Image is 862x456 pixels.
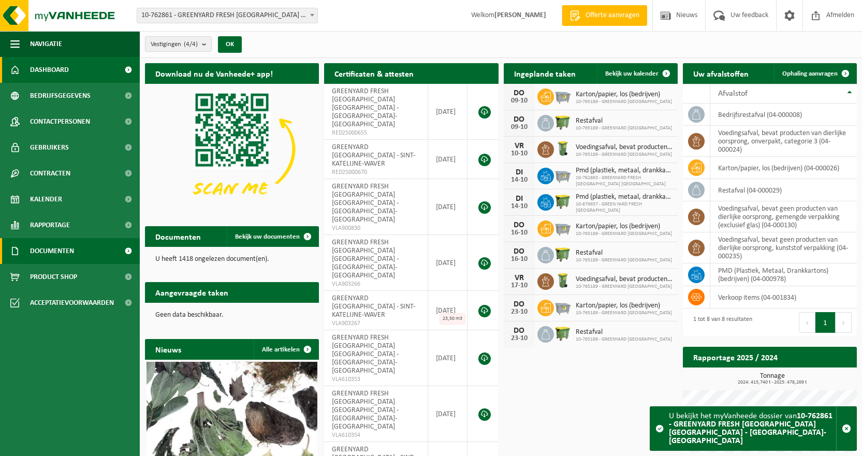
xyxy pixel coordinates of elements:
[576,231,672,237] span: 10-765189 - GREENYARD [GEOGRAPHIC_DATA]
[30,238,74,264] span: Documenten
[710,232,857,263] td: voedingsafval, bevat geen producten van dierlijke oorsprong, kunststof verpakking (04-000235)
[576,257,672,263] span: 10-765189 - GREENYARD [GEOGRAPHIC_DATA]
[597,63,677,84] a: Bekijk uw kalender
[576,249,672,257] span: Restafval
[332,375,420,384] span: VLA610353
[332,390,399,431] span: GREENYARD FRESH [GEOGRAPHIC_DATA] [GEOGRAPHIC_DATA] - [GEOGRAPHIC_DATA]-[GEOGRAPHIC_DATA]
[710,201,857,232] td: voedingsafval, bevat geen producten van dierlijke oorsprong, gemengde verpakking (exclusief glas)...
[428,291,467,330] td: [DATE]
[683,63,759,83] h2: Uw afvalstoffen
[710,179,857,201] td: restafval (04-000029)
[710,263,857,286] td: PMD (Plastiek, Metaal, Drankkartons) (bedrijven) (04-000978)
[155,312,309,319] p: Geen data beschikbaar.
[30,57,69,83] span: Dashboard
[30,109,90,135] span: Contactpersonen
[554,140,572,157] img: WB-0140-HPE-GN-50
[509,335,530,342] div: 23-10
[332,129,420,137] span: RED25000655
[145,63,283,83] h2: Download nu de Vanheede+ app!
[145,226,211,246] h2: Documenten
[137,8,318,23] span: 10-762861 - GREENYARD FRESH BELGIUM NV - SINT-KATELIJNE-WAVER
[332,319,420,328] span: VLA903267
[145,339,192,359] h2: Nieuws
[509,124,530,131] div: 09-10
[30,264,77,290] span: Product Shop
[254,339,318,360] a: Alle artikelen
[428,330,467,386] td: [DATE]
[509,327,530,335] div: DO
[494,11,546,19] strong: [PERSON_NAME]
[554,113,572,131] img: WB-1100-HPE-GN-50
[710,286,857,308] td: verkoop items (04-001834)
[669,407,836,450] div: U bekijkt het myVanheede dossier van
[428,235,467,291] td: [DATE]
[332,334,399,375] span: GREENYARD FRESH [GEOGRAPHIC_DATA] [GEOGRAPHIC_DATA] - [GEOGRAPHIC_DATA]-[GEOGRAPHIC_DATA]
[576,152,673,158] span: 10-765189 - GREENYARD [GEOGRAPHIC_DATA]
[576,143,673,152] span: Voedingsafval, bevat producten van dierlijke oorsprong, onverpakt, categorie 3
[509,89,530,97] div: DO
[509,142,530,150] div: VR
[554,193,572,210] img: WB-1100-HPE-GN-50
[428,386,467,442] td: [DATE]
[145,84,319,214] img: Download de VHEPlus App
[30,83,91,109] span: Bedrijfsgegevens
[576,193,673,201] span: Pmd (plastiek, metaal, drankkartons) (bedrijven)
[576,310,672,316] span: 10-765189 - GREENYARD [GEOGRAPHIC_DATA]
[332,295,415,319] span: GREENYARD [GEOGRAPHIC_DATA] - SINT-KATELIJNE-WAVER
[554,245,572,263] img: WB-1100-HPE-GN-50
[688,311,752,334] div: 1 tot 8 van 8 resultaten
[218,36,242,53] button: OK
[605,70,659,77] span: Bekijk uw kalender
[583,10,642,21] span: Offerte aanvragen
[836,312,852,333] button: Next
[576,275,673,284] span: Voedingsafval, bevat producten van dierlijke oorsprong, onverpakt, categorie 3
[332,143,415,168] span: GREENYARD [GEOGRAPHIC_DATA] - SINT-KATELIJNE-WAVER
[30,186,62,212] span: Kalender
[554,219,572,237] img: WB-2500-GAL-GY-01
[576,99,672,105] span: 10-765189 - GREENYARD [GEOGRAPHIC_DATA]
[151,37,198,52] span: Vestigingen
[509,97,530,105] div: 09-10
[509,229,530,237] div: 16-10
[428,140,467,179] td: [DATE]
[509,203,530,210] div: 14-10
[332,431,420,439] span: VLA610354
[509,300,530,308] div: DO
[509,247,530,256] div: DO
[332,239,399,280] span: GREENYARD FRESH [GEOGRAPHIC_DATA] [GEOGRAPHIC_DATA] - [GEOGRAPHIC_DATA]-[GEOGRAPHIC_DATA]
[227,226,318,247] a: Bekijk uw documenten
[332,280,420,288] span: VLA903266
[688,380,857,385] span: 2024: 415,740 t - 2025: 478,269 t
[554,298,572,316] img: WB-2500-GAL-GY-01
[562,5,647,26] a: Offerte aanvragen
[509,168,530,176] div: DI
[815,312,836,333] button: 1
[576,125,672,131] span: 10-765189 - GREENYARD [GEOGRAPHIC_DATA]
[184,41,198,48] count: (4/4)
[710,157,857,179] td: karton/papier, los (bedrijven) (04-000026)
[428,84,467,140] td: [DATE]
[145,36,212,52] button: Vestigingen(4/4)
[428,179,467,235] td: [DATE]
[332,183,399,224] span: GREENYARD FRESH [GEOGRAPHIC_DATA] [GEOGRAPHIC_DATA] - [GEOGRAPHIC_DATA]-[GEOGRAPHIC_DATA]
[683,347,788,367] h2: Rapportage 2025 / 2024
[509,308,530,316] div: 23-10
[576,167,673,175] span: Pmd (plastiek, metaal, drankkartons) (bedrijven)
[576,336,672,343] span: 10-765189 - GREENYARD [GEOGRAPHIC_DATA]
[509,115,530,124] div: DO
[145,282,239,302] h2: Aangevraagde taken
[30,135,69,160] span: Gebruikers
[576,284,673,290] span: 10-765189 - GREENYARD [GEOGRAPHIC_DATA]
[509,256,530,263] div: 16-10
[576,117,672,125] span: Restafval
[155,256,309,263] p: U heeft 1418 ongelezen document(en).
[509,282,530,289] div: 17-10
[554,166,572,184] img: WB-2500-GAL-GY-01
[332,168,420,176] span: RED25000670
[324,63,424,83] h2: Certificaten & attesten
[332,87,399,128] span: GREENYARD FRESH [GEOGRAPHIC_DATA] [GEOGRAPHIC_DATA] - [GEOGRAPHIC_DATA]-[GEOGRAPHIC_DATA]
[509,195,530,203] div: DI
[576,302,672,310] span: Karton/papier, los (bedrijven)
[774,63,856,84] a: Ophaling aanvragen
[576,91,672,99] span: Karton/papier, los (bedrijven)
